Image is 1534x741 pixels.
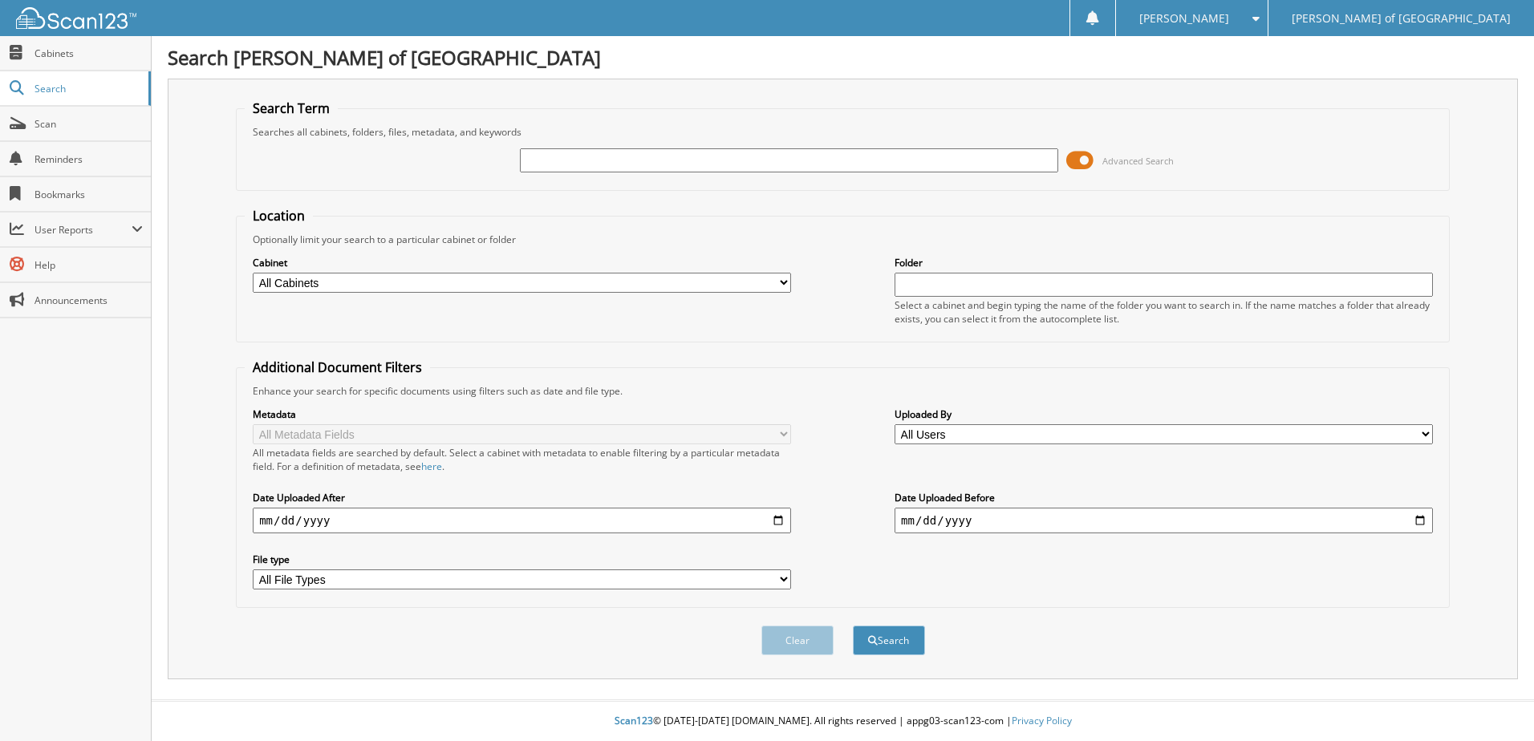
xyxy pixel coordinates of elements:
img: scan123-logo-white.svg [16,7,136,29]
span: Announcements [34,294,143,307]
span: Advanced Search [1102,155,1174,167]
h1: Search [PERSON_NAME] of [GEOGRAPHIC_DATA] [168,44,1518,71]
div: Select a cabinet and begin typing the name of the folder you want to search in. If the name match... [895,298,1433,326]
legend: Search Term [245,99,338,117]
legend: Additional Document Filters [245,358,430,376]
div: Optionally limit your search to a particular cabinet or folder [245,233,1441,246]
input: start [253,508,791,533]
a: Privacy Policy [1012,714,1072,727]
label: Uploaded By [895,407,1433,421]
span: Scan123 [615,714,653,727]
span: Cabinets [34,47,143,60]
div: All metadata fields are searched by default. Select a cabinet with metadata to enable filtering b... [253,446,791,473]
label: Folder [895,256,1433,269]
span: Search [34,82,140,95]
div: Enhance your search for specific documents using filters such as date and file type. [245,384,1441,398]
button: Search [853,626,925,655]
input: end [895,508,1433,533]
label: Cabinet [253,256,791,269]
span: Reminders [34,152,143,166]
span: Bookmarks [34,188,143,201]
div: Searches all cabinets, folders, files, metadata, and keywords [245,125,1441,139]
span: [PERSON_NAME] of [GEOGRAPHIC_DATA] [1292,14,1511,23]
a: here [421,460,442,473]
label: Date Uploaded After [253,491,791,504]
label: Metadata [253,407,791,421]
span: Help [34,258,143,272]
div: © [DATE]-[DATE] [DOMAIN_NAME]. All rights reserved | appg03-scan123-com | [152,702,1534,741]
label: Date Uploaded Before [895,491,1433,504]
span: User Reports [34,223,132,237]
span: Scan [34,117,143,131]
span: [PERSON_NAME] [1139,14,1229,23]
label: File type [253,553,791,566]
button: Clear [761,626,834,655]
legend: Location [245,207,313,225]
